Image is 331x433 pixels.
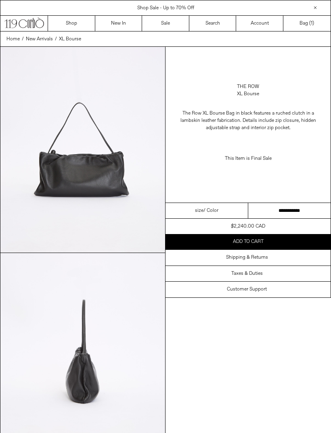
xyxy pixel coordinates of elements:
[59,36,81,42] span: XL Bourse
[311,20,312,27] span: 1
[26,36,53,43] a: New Arrivals
[48,16,95,31] a: Shop
[233,238,264,245] span: Add to cart
[231,271,263,276] h3: Taxes & Duties
[203,207,218,214] span: / Color
[142,16,189,31] a: Sale
[22,36,24,43] span: /
[95,16,142,31] a: New In
[26,36,53,42] span: New Arrivals
[283,16,331,31] a: Bag ()
[226,255,268,260] h3: Shipping & Returns
[227,287,267,292] h3: Customer Support
[165,234,331,249] button: Add to cart
[231,223,265,230] div: $2,240.00 CAD
[137,5,194,11] a: Shop Sale - Up to 70% Off
[6,36,20,42] span: Home
[237,83,259,90] a: The Row
[55,36,57,43] span: /
[236,16,283,31] a: Account
[195,207,203,214] span: size
[174,151,323,166] p: This Item is Final Sale
[174,106,323,136] p: The Row XL Bourse Bag in black features a ruched clutch in a lambskin leather fabrication. Detail...
[59,36,81,43] a: XL Bourse
[237,90,259,98] div: XL Bourse
[189,16,237,31] a: Search
[6,36,20,43] a: Home
[311,20,314,27] span: )
[0,47,165,253] img: Corbo-09-09-2516465copy_1800x1800.jpg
